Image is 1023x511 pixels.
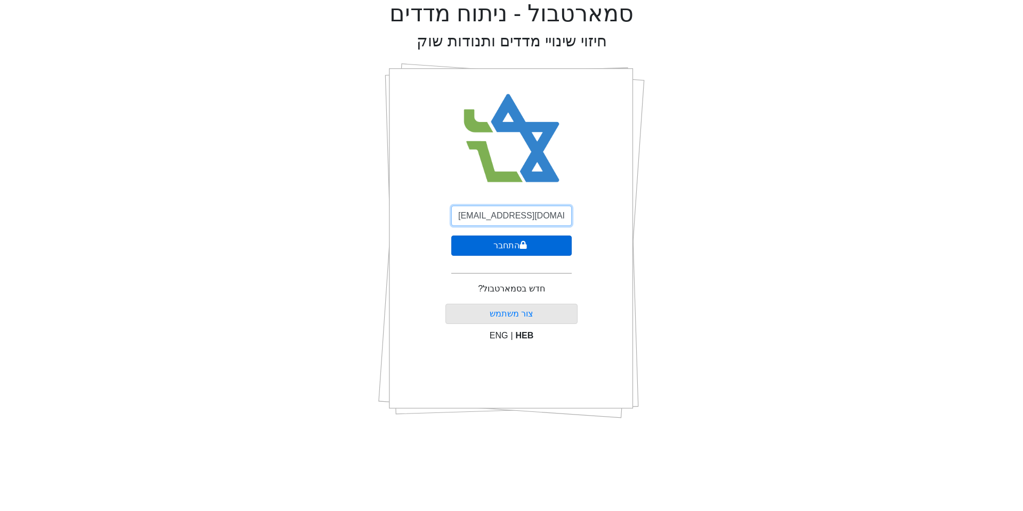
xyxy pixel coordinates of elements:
[451,206,572,226] input: אימייל
[510,331,513,340] span: |
[490,309,533,318] a: צור משתמש
[451,236,572,256] button: התחבר
[454,80,570,197] img: Smart Bull
[516,331,534,340] span: HEB
[478,282,545,295] p: חדש בסמארטבול?
[417,32,607,51] h2: חיזוי שינויי מדדים ותנודות שוק
[490,331,508,340] span: ENG
[445,304,578,324] button: צור משתמש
